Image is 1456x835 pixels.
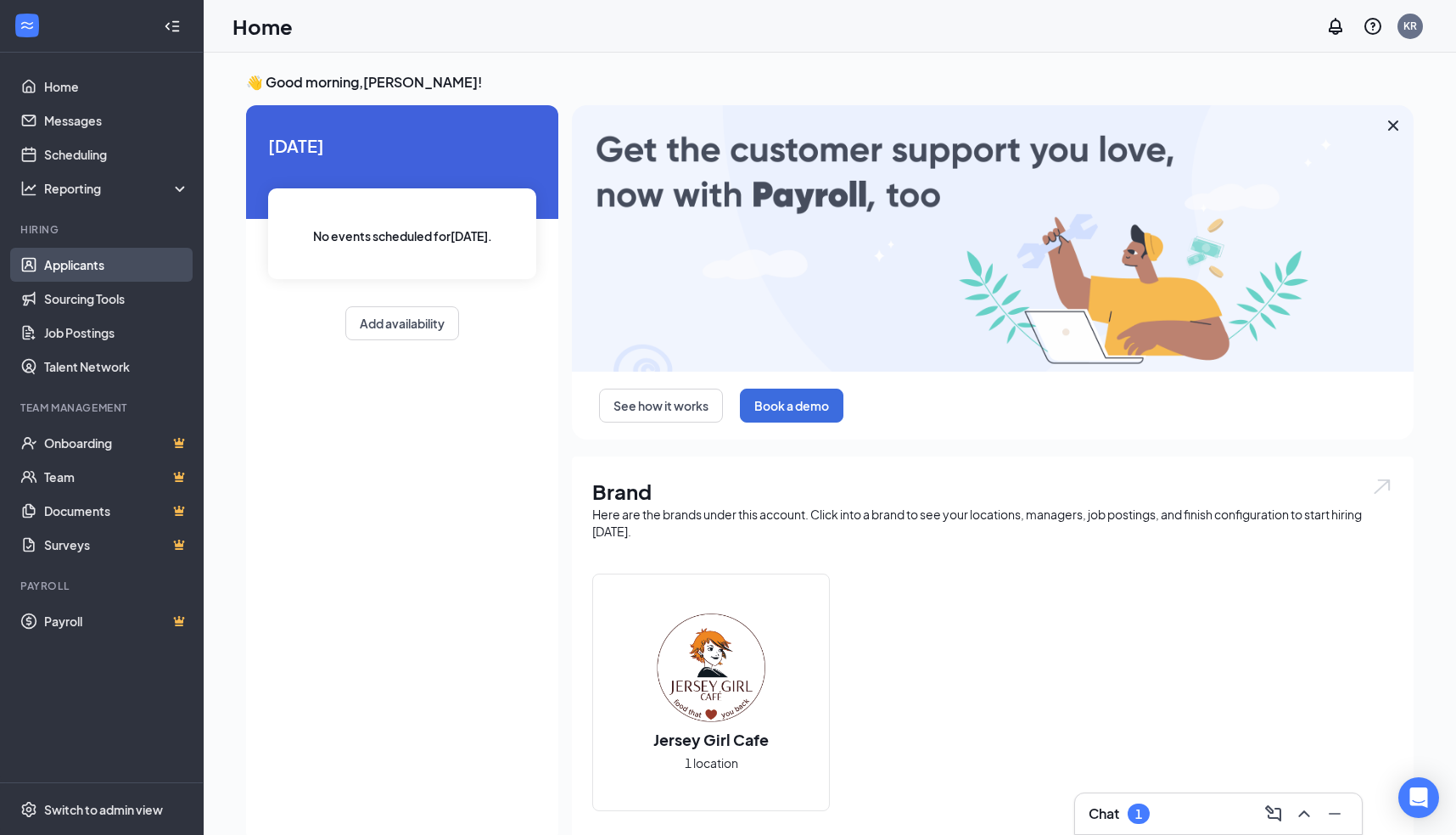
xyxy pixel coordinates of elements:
a: Applicants [44,248,189,282]
svg: Settings [20,801,37,818]
a: PayrollCrown [44,604,189,638]
img: payroll-large.gif [572,105,1414,372]
a: Messages [44,104,189,137]
svg: Collapse [164,18,181,35]
a: DocumentsCrown [44,494,189,528]
h1: Brand [592,477,1393,506]
img: Jersey Girl Cafe [657,614,765,722]
svg: QuestionInfo [1363,16,1383,36]
div: Here are the brands under this account. Click into a brand to see your locations, managers, job p... [592,506,1393,540]
svg: Analysis [20,180,37,197]
button: ComposeMessage [1260,800,1287,827]
div: Hiring [20,222,186,237]
div: 1 [1135,807,1142,821]
svg: ComposeMessage [1263,804,1284,824]
a: TeamCrown [44,460,189,494]
span: 1 location [685,754,738,772]
button: Add availability [345,306,459,340]
button: Book a demo [740,389,843,423]
svg: ChevronUp [1294,804,1314,824]
h2: Jersey Girl Cafe [636,729,786,750]
h3: Chat [1089,804,1119,823]
span: No events scheduled for [DATE] . [313,227,492,245]
div: Open Intercom Messenger [1398,777,1439,818]
a: Home [44,70,189,104]
div: Switch to admin view [44,801,163,818]
div: Payroll [20,579,186,593]
a: Scheduling [44,137,189,171]
h1: Home [232,12,293,41]
a: Sourcing Tools [44,282,189,316]
button: ChevronUp [1291,800,1318,827]
svg: Minimize [1324,804,1345,824]
svg: WorkstreamLogo [19,17,36,34]
a: Talent Network [44,350,189,384]
img: open.6027fd2a22e1237b5b06.svg [1371,477,1393,496]
button: Minimize [1321,800,1348,827]
a: OnboardingCrown [44,426,189,460]
button: See how it works [599,389,723,423]
a: Job Postings [44,316,189,350]
a: SurveysCrown [44,528,189,562]
div: Reporting [44,180,190,197]
svg: Notifications [1325,16,1346,36]
svg: Cross [1383,115,1403,136]
span: [DATE] [268,132,536,159]
div: KR [1403,19,1417,33]
div: Team Management [20,401,186,415]
h3: 👋 Good morning, [PERSON_NAME] ! [246,73,1414,92]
